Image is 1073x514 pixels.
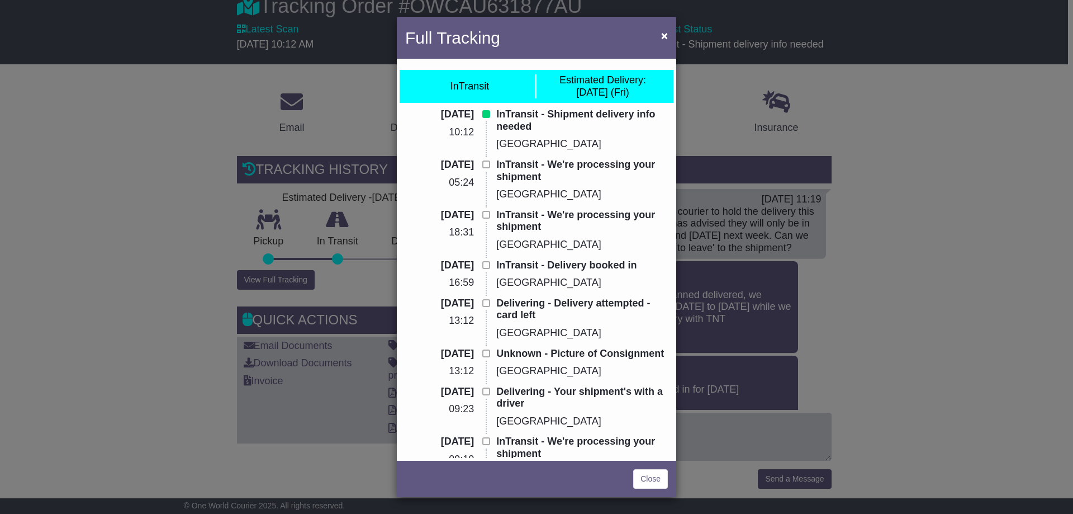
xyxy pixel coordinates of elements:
p: 13:12 [405,315,474,327]
p: Delivering - Your shipment's with a driver [496,386,668,410]
p: [DATE] [405,159,474,171]
p: 09:10 [405,454,474,466]
p: 09:23 [405,403,474,416]
p: InTransit - We're processing your shipment [496,159,668,183]
p: [DATE] [405,436,474,448]
p: 16:59 [405,277,474,289]
p: [GEOGRAPHIC_DATA] [496,188,668,201]
p: [GEOGRAPHIC_DATA] [496,277,668,289]
a: Close [633,469,668,489]
p: Unknown - Picture of Consignment [496,348,668,360]
p: [DATE] [405,298,474,310]
p: 13:12 [405,365,474,378]
p: Delivering - Delivery attempted - card left [496,298,668,322]
p: 10:12 [405,126,474,139]
p: [GEOGRAPHIC_DATA] [496,239,668,251]
p: [DATE] [405,260,474,272]
p: [DATE] [405,209,474,221]
div: InTransit [450,81,489,93]
p: [DATE] [405,348,474,360]
p: InTransit - We're processing your shipment [496,209,668,233]
p: [GEOGRAPHIC_DATA] [496,327,668,339]
span: Estimated Delivery: [559,74,646,86]
p: InTransit - Shipment delivery info needed [496,109,668,133]
p: 18:31 [405,227,474,239]
button: Close [656,24,673,47]
p: 05:24 [405,177,474,189]
span: × [661,29,668,42]
p: [DATE] [405,109,474,121]
p: [DATE] [405,386,474,398]
p: InTransit - We're processing your shipment [496,436,668,460]
p: [GEOGRAPHIC_DATA] [496,365,668,378]
p: [GEOGRAPHIC_DATA] [496,138,668,150]
p: [GEOGRAPHIC_DATA] [496,416,668,428]
h4: Full Tracking [405,25,500,50]
div: [DATE] (Fri) [559,74,646,98]
p: InTransit - Delivery booked in [496,260,668,272]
